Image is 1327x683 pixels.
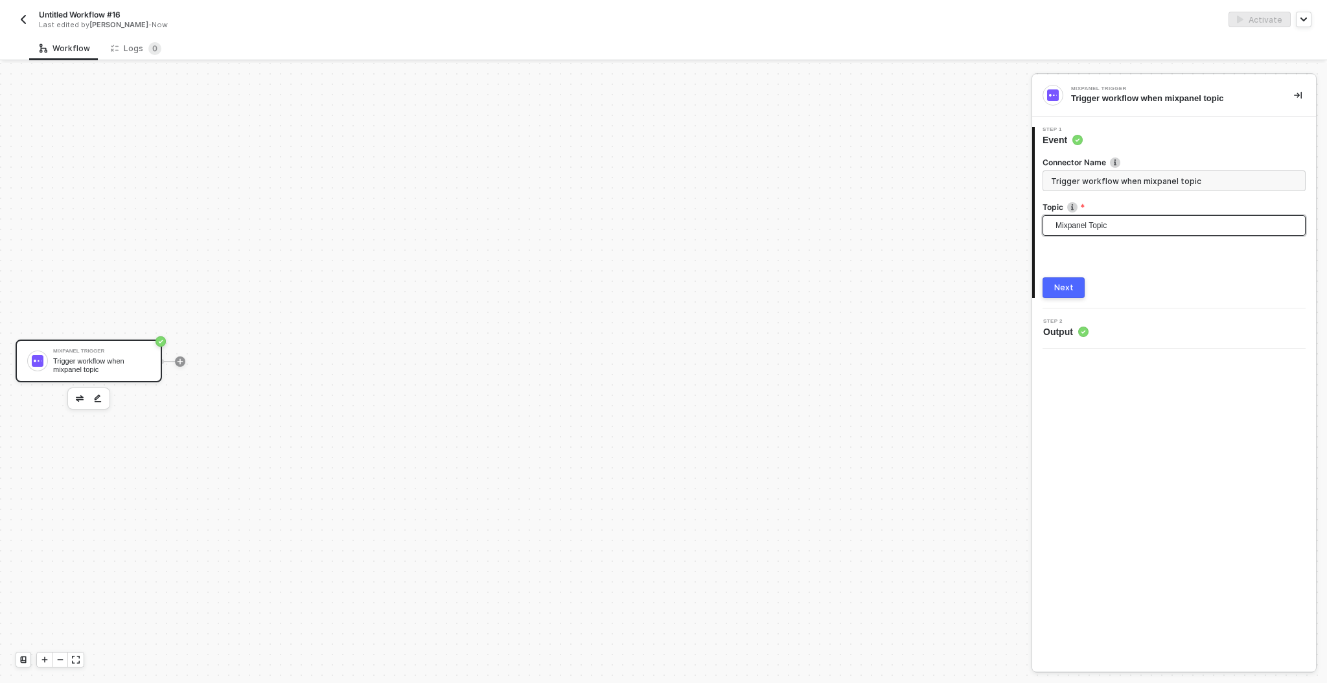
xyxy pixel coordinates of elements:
img: icon [32,355,43,367]
div: Mixpanel Trigger [1071,86,1265,91]
button: edit-cred [72,391,87,406]
span: Untitled Workflow #16 [39,9,121,20]
span: icon-minus [56,656,64,664]
span: Step 1 [1043,127,1083,132]
input: Enter description [1043,170,1306,191]
span: icon-success-page [156,336,166,347]
button: back [16,12,31,27]
img: integration-icon [1047,89,1059,101]
span: [PERSON_NAME] [89,20,148,29]
span: icon-play [41,656,49,664]
div: Next [1054,283,1074,293]
span: icon-play [176,358,184,365]
div: Step 1Event Connector Nameicon-infoTopicicon-infoMixpanel TopicNext [1032,127,1316,298]
button: edit-cred [90,391,106,406]
label: Connector Name [1043,157,1306,168]
span: Event [1043,133,1083,146]
img: edit-cred [94,394,102,403]
span: Output [1043,325,1089,338]
span: Mixpanel Topic [1056,216,1298,235]
div: Logs [111,42,161,55]
sup: 0 [148,42,161,55]
div: Trigger workflow when mixpanel topic [53,357,150,373]
button: Next [1043,277,1085,298]
span: icon-collapse-right [1294,91,1302,99]
div: Trigger workflow when mixpanel topic [1071,93,1273,104]
div: Mixpanel Trigger [53,349,150,354]
label: Topic [1043,202,1306,213]
button: activateActivate [1229,12,1291,27]
img: back [18,14,29,25]
img: edit-cred [76,395,84,402]
span: Step 2 [1043,319,1089,324]
span: icon-expand [72,656,80,664]
img: icon-info [1110,157,1120,168]
div: Last edited by - Now [39,20,634,30]
img: icon-info [1067,202,1078,213]
div: Workflow [40,43,90,54]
